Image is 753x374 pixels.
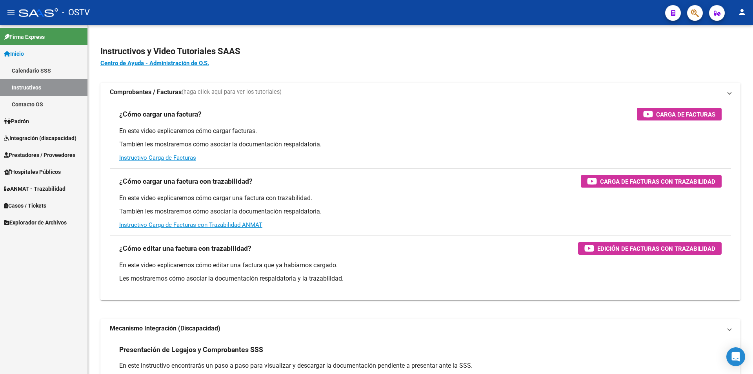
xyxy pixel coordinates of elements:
span: Carga de Facturas con Trazabilidad [600,177,715,186]
p: En este video explicaremos cómo editar una factura que ya habíamos cargado. [119,261,722,270]
a: Instructivo Carga de Facturas con Trazabilidad ANMAT [119,221,262,228]
h3: ¿Cómo editar una factura con trazabilidad? [119,243,251,254]
span: Hospitales Públicos [4,168,61,176]
a: Instructivo Carga de Facturas [119,154,196,161]
a: Centro de Ayuda - Administración de O.S. [100,60,209,67]
p: En este instructivo encontrarás un paso a paso para visualizar y descargar la documentación pendi... [119,361,722,370]
button: Carga de Facturas [637,108,722,120]
mat-expansion-panel-header: Comprobantes / Facturas(haga click aquí para ver los tutoriales) [100,83,740,102]
mat-expansion-panel-header: Mecanismo Integración (Discapacidad) [100,319,740,338]
span: Edición de Facturas con Trazabilidad [597,244,715,254]
p: En este video explicaremos cómo cargar facturas. [119,127,722,135]
span: (haga click aquí para ver los tutoriales) [182,88,282,97]
strong: Mecanismo Integración (Discapacidad) [110,324,220,333]
p: Les mostraremos cómo asociar la documentación respaldatoria y la trazabilidad. [119,274,722,283]
h3: ¿Cómo cargar una factura con trazabilidad? [119,176,253,187]
h3: Presentación de Legajos y Comprobantes SSS [119,344,263,355]
span: Casos / Tickets [4,201,46,210]
span: Carga de Facturas [656,109,715,119]
div: Open Intercom Messenger [726,347,745,366]
span: Padrón [4,117,29,126]
span: ANMAT - Trazabilidad [4,184,65,193]
mat-icon: menu [6,7,16,17]
span: Integración (discapacidad) [4,134,76,142]
span: Explorador de Archivos [4,218,67,227]
div: Comprobantes / Facturas(haga click aquí para ver los tutoriales) [100,102,740,300]
p: En este video explicaremos cómo cargar una factura con trazabilidad. [119,194,722,203]
span: Inicio [4,49,24,58]
button: Edición de Facturas con Trazabilidad [578,242,722,255]
button: Carga de Facturas con Trazabilidad [581,175,722,188]
mat-icon: person [737,7,747,17]
p: También les mostraremos cómo asociar la documentación respaldatoria. [119,140,722,149]
strong: Comprobantes / Facturas [110,88,182,97]
h2: Instructivos y Video Tutoriales SAAS [100,44,740,59]
span: - OSTV [62,4,90,21]
span: Firma Express [4,33,45,41]
h3: ¿Cómo cargar una factura? [119,109,202,120]
p: También les mostraremos cómo asociar la documentación respaldatoria. [119,207,722,216]
span: Prestadores / Proveedores [4,151,75,159]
